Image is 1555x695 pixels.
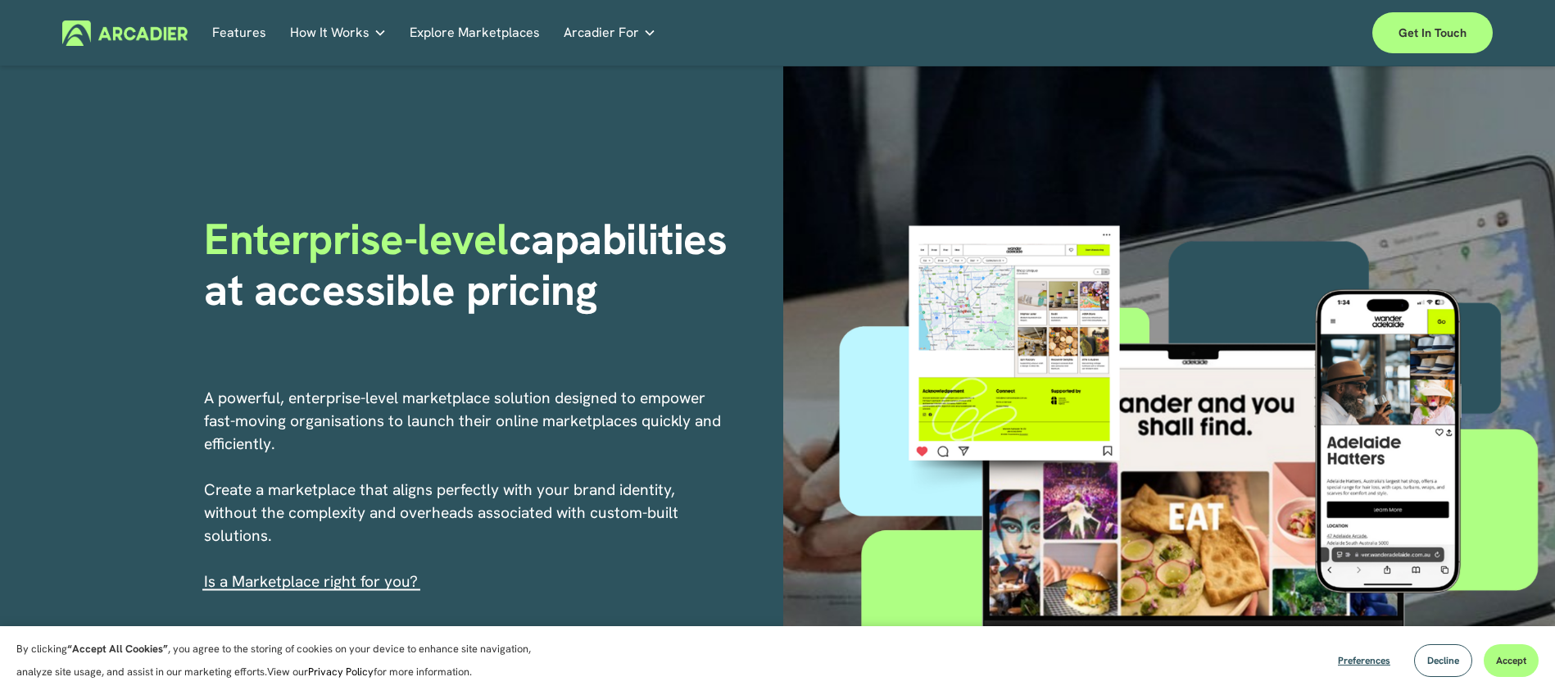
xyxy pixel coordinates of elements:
[67,642,168,656] strong: “Accept All Cookies”
[204,387,723,593] p: A powerful, enterprise-level marketplace solution designed to empower fast-moving organisations t...
[290,21,369,44] span: How It Works
[308,665,374,679] a: Privacy Policy
[1326,644,1403,677] button: Preferences
[410,20,540,46] a: Explore Marketplaces
[62,20,188,46] img: Arcadier
[204,211,509,267] span: Enterprise-level
[1414,644,1472,677] button: Decline
[1338,654,1390,667] span: Preferences
[1427,654,1459,667] span: Decline
[564,21,639,44] span: Arcadier For
[16,638,549,684] p: By clicking , you agree to the storing of cookies on your device to enhance site navigation, anal...
[212,20,266,46] a: Features
[208,571,418,592] a: s a Marketplace right for you?
[204,211,738,318] strong: capabilities at accessible pricing
[290,20,387,46] a: folder dropdown
[564,20,656,46] a: folder dropdown
[204,571,418,592] span: I
[1473,616,1555,695] iframe: Chat Widget
[1372,12,1493,53] a: Get in touch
